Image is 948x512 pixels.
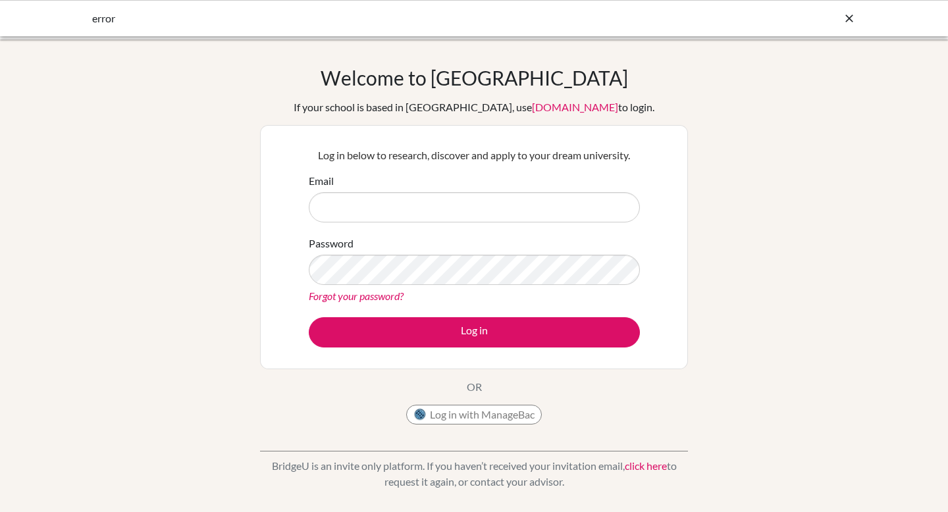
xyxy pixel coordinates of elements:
[467,379,482,395] p: OR
[625,459,667,472] a: click here
[532,101,618,113] a: [DOMAIN_NAME]
[406,405,542,424] button: Log in with ManageBac
[294,99,654,115] div: If your school is based in [GEOGRAPHIC_DATA], use to login.
[309,290,404,302] a: Forgot your password?
[309,173,334,189] label: Email
[260,458,688,490] p: BridgeU is an invite only platform. If you haven’t received your invitation email, to request it ...
[309,236,354,251] label: Password
[92,11,658,26] div: error
[321,66,628,90] h1: Welcome to [GEOGRAPHIC_DATA]
[309,317,640,347] button: Log in
[309,147,640,163] p: Log in below to research, discover and apply to your dream university.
